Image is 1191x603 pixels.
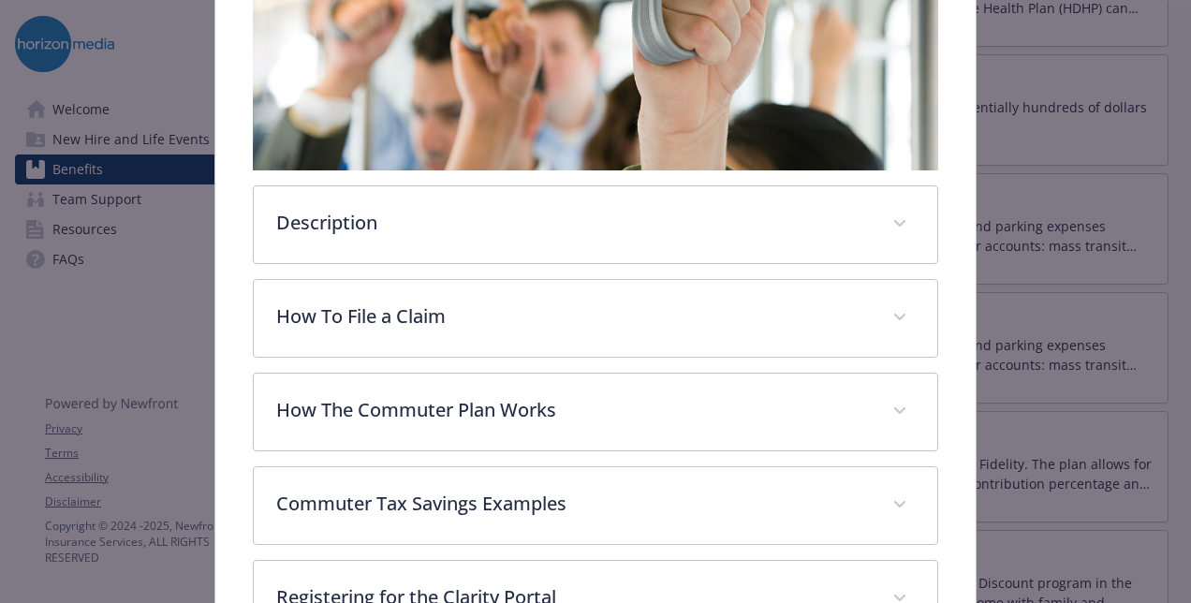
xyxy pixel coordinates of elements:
[254,374,937,450] div: How The Commuter Plan Works
[254,186,937,263] div: Description
[254,280,937,357] div: How To File a Claim
[276,209,870,237] p: Description
[254,467,937,544] div: Commuter Tax Savings Examples
[276,302,870,331] p: How To File a Claim
[276,490,870,518] p: Commuter Tax Savings Examples
[276,396,870,424] p: How The Commuter Plan Works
